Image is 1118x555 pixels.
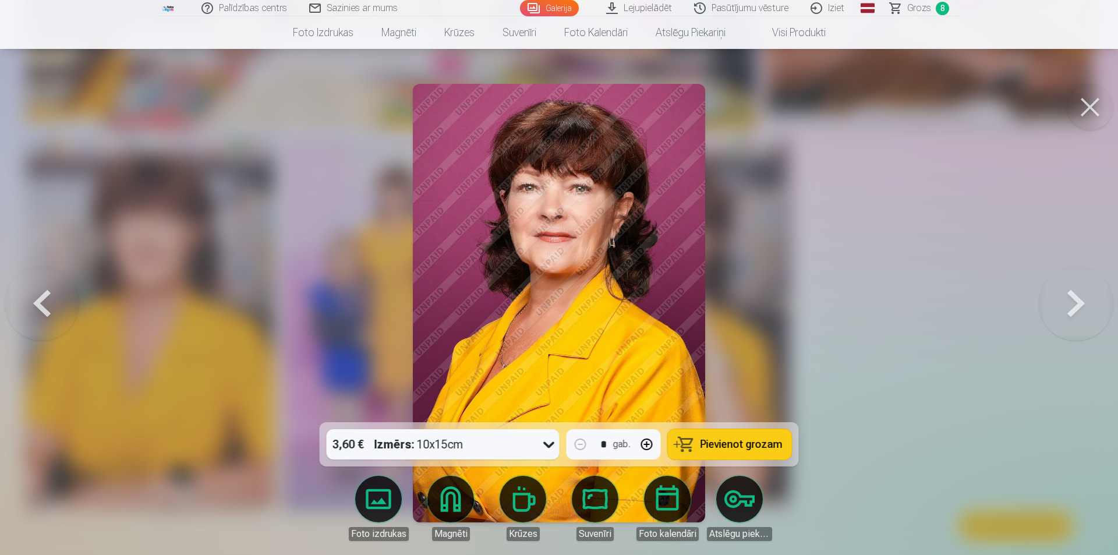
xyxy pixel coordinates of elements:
a: Suvenīri [489,16,550,49]
img: /fa1 [162,5,175,12]
div: 10x15cm [374,429,464,459]
a: Visi produkti [740,16,840,49]
div: gab. [613,437,631,451]
a: Foto izdrukas [279,16,367,49]
a: Krūzes [430,16,489,49]
a: Foto kalendāri [550,16,642,49]
span: Pievienot grozam [700,439,783,450]
span: 8 [936,2,949,15]
a: Magnēti [367,16,430,49]
button: Pievienot grozam [668,429,792,459]
div: 3,60 € [327,429,370,459]
span: Grozs [907,1,931,15]
strong: Izmērs : [374,436,415,453]
a: Atslēgu piekariņi [642,16,740,49]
